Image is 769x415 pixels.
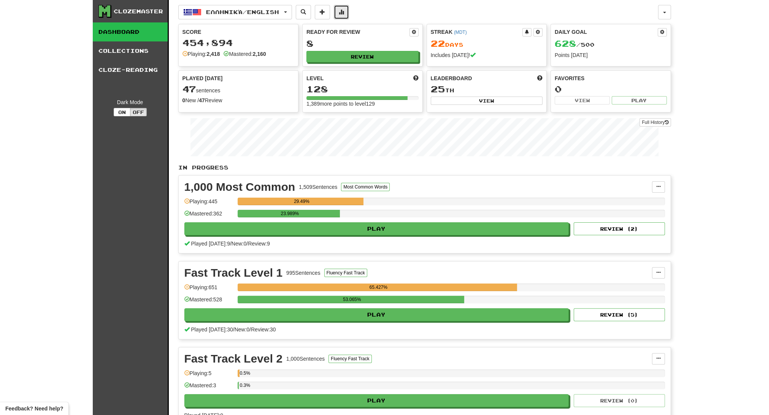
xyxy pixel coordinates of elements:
button: Ελληνικά/English [178,5,292,19]
button: View [431,97,543,105]
div: Ready for Review [306,28,409,36]
div: Playing: 445 [184,198,234,210]
span: Leaderboard [431,74,472,82]
div: Mastered: 528 [184,296,234,308]
span: Played [DATE] [182,74,223,82]
a: Collections [93,41,168,60]
button: On [114,108,130,116]
button: More stats [334,5,349,19]
button: Fluency Fast Track [328,355,371,363]
div: Playing: 651 [184,284,234,296]
div: 29.49% [240,198,363,205]
div: Fast Track Level 1 [184,267,283,279]
div: Daily Goal [555,28,658,36]
button: Add sentence to collection [315,5,330,19]
span: 628 [555,38,576,49]
div: Score [182,28,295,36]
div: Day s [431,39,543,49]
span: Review: 9 [248,241,270,247]
button: Review (0) [574,394,665,407]
span: / [249,326,251,333]
span: / [233,326,235,333]
div: Playing: 5 [184,369,234,382]
button: Off [130,108,147,116]
span: Open feedback widget [5,405,63,412]
div: Favorites [555,74,667,82]
button: Review (5) [574,308,665,321]
strong: 2,418 [206,51,220,57]
span: / [246,241,248,247]
span: / 500 [555,41,595,48]
div: Playing: [182,50,220,58]
span: Review: 30 [251,326,276,333]
span: This week in points, UTC [537,74,542,82]
div: Dark Mode [98,98,162,106]
button: Search sentences [296,5,311,19]
span: New: 0 [235,326,250,333]
p: In Progress [178,164,671,171]
button: Play [184,222,569,235]
span: Played [DATE]: 30 [191,326,233,333]
span: Ελληνικά / English [206,9,279,15]
div: 1,000 Sentences [286,355,325,363]
span: 25 [431,84,445,94]
div: 23.989% [240,210,340,217]
div: Fast Track Level 2 [184,353,283,364]
span: Level [306,74,323,82]
a: Full History [639,118,671,127]
div: Points [DATE] [555,51,667,59]
div: New / Review [182,97,295,104]
div: 53.065% [240,296,464,303]
div: 128 [306,84,419,94]
button: Review (2) [574,222,665,235]
a: Dashboard [93,22,168,41]
div: 8 [306,39,419,48]
div: Mastered: 3 [184,382,234,394]
div: Mastered: 362 [184,210,234,222]
div: Includes [DATE]! [431,51,543,59]
button: Most Common Words [341,183,390,191]
a: (MDT) [454,30,467,35]
div: Clozemaster [114,8,163,15]
div: 0 [555,84,667,94]
button: Play [184,308,569,321]
span: New: 0 [231,241,247,247]
button: View [555,96,610,105]
div: 1,000 Most Common [184,181,295,193]
span: 22 [431,38,445,49]
div: 995 Sentences [286,269,320,277]
div: Streak [431,28,523,36]
div: 1,389 more points to level 129 [306,100,419,108]
strong: 47 [199,97,205,103]
span: Score more points to level up [413,74,419,82]
button: Play [612,96,667,105]
strong: 2,160 [253,51,266,57]
a: Cloze-Reading [93,60,168,79]
span: 47 [182,84,196,94]
span: Played [DATE]: 9 [191,241,230,247]
div: sentences [182,84,295,94]
div: 454,894 [182,38,295,48]
button: Fluency Fast Track [324,269,367,277]
span: / [230,241,231,247]
div: th [431,84,543,94]
button: Review [306,51,419,62]
div: Mastered: [224,50,266,58]
div: 65.427% [240,284,517,291]
strong: 0 [182,97,186,103]
button: Play [184,394,569,407]
div: 1,509 Sentences [299,183,337,191]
